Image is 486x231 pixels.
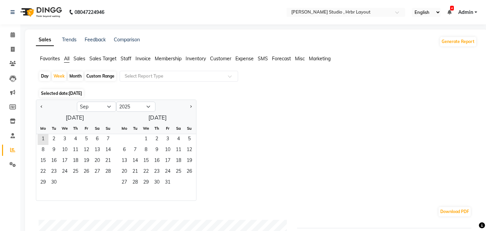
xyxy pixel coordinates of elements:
[92,145,103,156] span: 13
[162,167,173,177] div: Friday, October 24, 2025
[48,177,59,188] div: Tuesday, September 30, 2025
[184,167,195,177] span: 26
[130,145,141,156] span: 7
[173,123,184,134] div: Sa
[48,156,59,167] span: 16
[151,177,162,188] div: Thursday, October 30, 2025
[70,134,81,145] div: Thursday, September 4, 2025
[92,167,103,177] div: Saturday, September 27, 2025
[309,56,331,62] span: Marketing
[59,167,70,177] span: 24
[141,145,151,156] div: Wednesday, October 8, 2025
[39,101,44,112] button: Previous month
[85,37,106,43] a: Feedback
[89,56,117,62] span: Sales Target
[173,156,184,167] span: 18
[162,167,173,177] span: 24
[141,156,151,167] span: 15
[151,156,162,167] span: 16
[103,156,113,167] div: Sunday, September 21, 2025
[130,156,141,167] div: Tuesday, October 14, 2025
[130,167,141,177] div: Tuesday, October 21, 2025
[141,156,151,167] div: Wednesday, October 15, 2025
[81,167,92,177] div: Friday, September 26, 2025
[38,177,48,188] span: 29
[103,123,113,134] div: Su
[235,56,254,62] span: Expense
[36,34,54,46] a: Sales
[184,156,195,167] span: 19
[38,177,48,188] div: Monday, September 29, 2025
[103,156,113,167] span: 21
[75,3,104,22] b: 08047224946
[103,134,113,145] span: 7
[48,134,59,145] div: Tuesday, September 2, 2025
[81,167,92,177] span: 26
[119,156,130,167] span: 13
[130,145,141,156] div: Tuesday, October 7, 2025
[173,145,184,156] div: Saturday, October 11, 2025
[173,145,184,156] span: 11
[70,156,81,167] div: Thursday, September 18, 2025
[62,37,77,43] a: Trends
[130,177,141,188] span: 28
[141,167,151,177] div: Wednesday, October 22, 2025
[69,91,82,96] span: [DATE]
[59,167,70,177] div: Wednesday, September 24, 2025
[151,134,162,145] span: 2
[38,156,48,167] div: Monday, September 15, 2025
[114,37,140,43] a: Comparison
[141,123,151,134] div: We
[92,156,103,167] span: 20
[162,123,173,134] div: Fr
[173,167,184,177] div: Saturday, October 25, 2025
[70,134,81,145] span: 4
[141,167,151,177] span: 22
[162,145,173,156] span: 10
[173,167,184,177] span: 25
[130,167,141,177] span: 21
[40,56,60,62] span: Favorites
[141,145,151,156] span: 8
[85,71,116,81] div: Custom Range
[121,56,131,62] span: Staff
[184,145,195,156] span: 12
[119,145,130,156] div: Monday, October 6, 2025
[103,134,113,145] div: Sunday, September 7, 2025
[48,134,59,145] span: 2
[186,56,206,62] span: Inventory
[439,207,471,216] button: Download PDF
[92,156,103,167] div: Saturday, September 20, 2025
[73,56,85,62] span: Sales
[141,134,151,145] div: Wednesday, October 1, 2025
[38,145,48,156] span: 8
[447,9,451,15] a: 4
[81,134,92,145] div: Friday, September 5, 2025
[38,156,48,167] span: 15
[184,134,195,145] span: 5
[59,156,70,167] div: Wednesday, September 17, 2025
[141,177,151,188] div: Wednesday, October 29, 2025
[184,167,195,177] div: Sunday, October 26, 2025
[52,71,66,81] div: Week
[162,177,173,188] div: Friday, October 31, 2025
[272,56,291,62] span: Forecast
[135,56,151,62] span: Invoice
[103,167,113,177] div: Sunday, September 28, 2025
[77,102,116,112] select: Select month
[70,145,81,156] span: 11
[48,167,59,177] div: Tuesday, September 23, 2025
[119,177,130,188] span: 27
[59,156,70,167] span: 17
[162,134,173,145] span: 3
[184,145,195,156] div: Sunday, October 12, 2025
[151,177,162,188] span: 30
[103,145,113,156] div: Sunday, September 14, 2025
[151,145,162,156] span: 9
[59,145,70,156] div: Wednesday, September 10, 2025
[59,123,70,134] div: We
[81,156,92,167] span: 19
[81,156,92,167] div: Friday, September 19, 2025
[103,167,113,177] span: 28
[116,102,155,112] select: Select year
